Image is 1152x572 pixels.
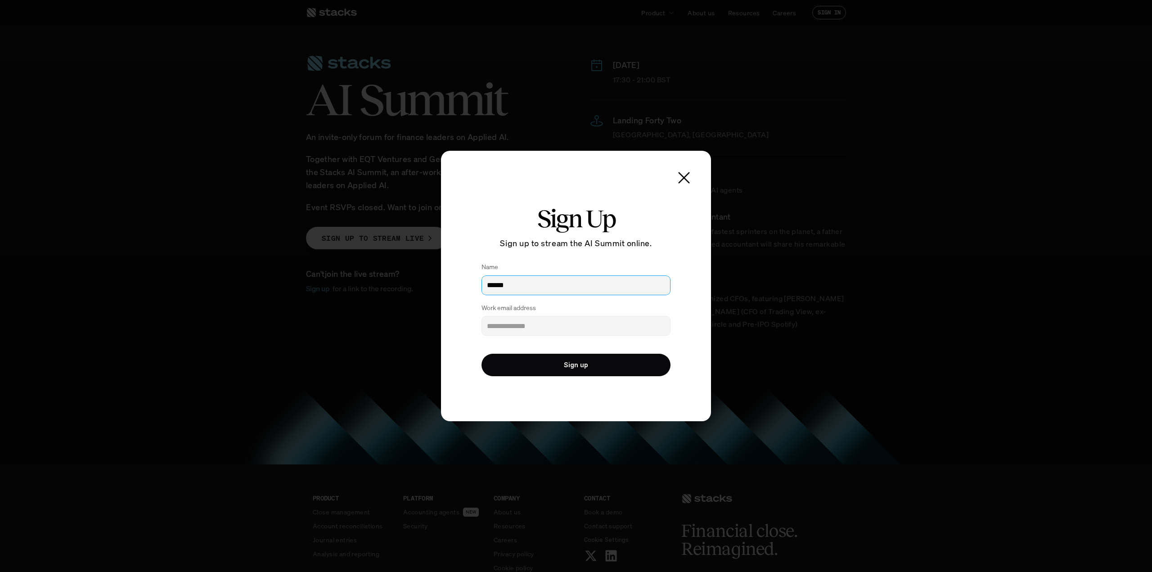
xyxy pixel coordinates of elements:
[481,304,536,312] p: Work email address
[472,237,679,250] p: Sign up to stream the AI Summit online.
[472,205,679,233] h2: Sign Up
[481,354,670,376] button: Sign up
[564,361,588,369] p: Sign up
[481,263,498,271] p: Name
[481,275,670,295] input: Name
[481,316,670,336] input: Work email address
